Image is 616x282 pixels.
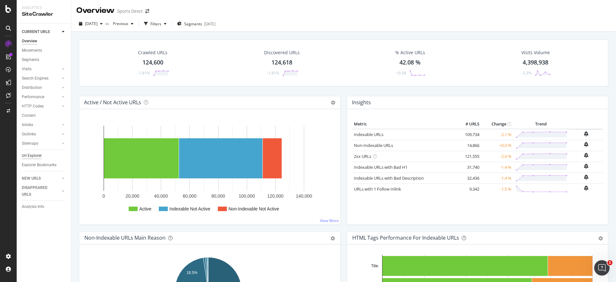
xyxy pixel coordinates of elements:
a: Sitemaps [22,140,60,147]
a: Explorer Bookmarks [22,162,66,168]
div: Sports Direct [117,8,143,14]
div: Analytics [22,5,66,11]
text: Active [139,206,151,211]
div: Overview [22,38,37,45]
text: 80,000 [211,193,225,199]
td: 31,740 [455,162,481,173]
td: 109,734 [455,129,481,140]
button: Filters [141,19,169,29]
div: bell-plus [584,131,588,136]
div: % Active URLs [395,49,425,56]
h4: Insights [352,98,371,107]
a: Visits [22,66,60,73]
a: CURRENT URLS [22,29,60,35]
text: Title [371,264,379,268]
div: Search Engines [22,75,48,82]
text: Non-Indexable Not Active [228,206,279,211]
td: 121,555 [455,151,481,162]
div: [DATE] [204,21,216,27]
a: Content [22,112,66,119]
div: Explorer Bookmarks [22,162,56,168]
td: -1.4 % [481,173,513,184]
div: SiteCrawler [22,11,66,18]
text: 20,000 [125,193,139,199]
a: 2xx URLs [354,153,371,159]
a: NEW URLS [22,175,60,182]
text: 140,000 [296,193,312,199]
a: URLs with 1 Follow Inlink [354,186,401,192]
div: Visits Volume [521,49,550,56]
a: Search Engines [22,75,60,82]
div: Inlinks [22,122,33,128]
div: Url Explorer [22,152,42,159]
div: Discovered URLs [264,49,300,56]
td: 14,866 [455,140,481,151]
td: +0.0 % [481,140,513,151]
h4: Active / Not Active URLs [84,98,141,107]
div: 42.08 % [399,58,421,67]
a: Indexable URLs with Bad H1 [354,164,407,170]
span: vs [105,21,110,26]
a: DISAPPEARED URLS [22,184,60,198]
a: View More [320,218,339,223]
div: Movements [22,47,42,54]
a: Outlinks [22,131,60,138]
text: 0 [103,193,105,199]
button: Segments[DATE] [175,19,218,29]
text: Indexable Not Active [169,206,210,211]
text: 120,000 [267,193,284,199]
text: 100,000 [239,193,255,199]
div: HTTP Codes [22,103,44,110]
div: DISAPPEARED URLS [22,184,54,198]
td: -2.0 % [481,151,513,162]
div: 124,600 [142,58,163,67]
div: bell-plus [584,185,588,191]
div: bell-plus [584,153,588,158]
div: Non-Indexable URLs Main Reason [84,235,166,241]
div: Distribution [22,84,42,91]
a: Inlinks [22,122,60,128]
th: # URLS [455,119,481,129]
div: HTML Tags Performance for Indexable URLs [352,235,459,241]
div: gear [330,236,335,241]
span: 2025 Aug. 31st [85,21,98,26]
td: -1.5 % [481,184,513,194]
td: -2.1 % [481,129,513,140]
text: 18.5% [186,270,197,275]
text: 40,000 [154,193,168,199]
div: -1.81% [138,70,150,76]
div: Visits [22,66,31,73]
svg: A chart. [84,119,335,219]
div: NEW URLS [22,175,41,182]
a: Indexable URLs [354,132,383,137]
div: CURRENT URLS [22,29,50,35]
iframe: Intercom live chat [594,260,610,276]
div: Crawled URLs [138,49,167,56]
a: Distribution [22,84,60,91]
div: Segments [22,56,39,63]
a: Analysis Info [22,203,66,210]
i: Options [331,100,335,105]
a: Url Explorer [22,152,66,159]
div: Analysis Info [22,203,44,210]
th: Metric [352,119,455,129]
a: Indexable URLs with Bad Description [354,175,424,181]
span: 1 [607,260,612,265]
div: gear [598,236,603,241]
a: Segments [22,56,66,63]
div: bell-plus [584,164,588,169]
button: [DATE] [76,19,105,29]
div: Outlinks [22,131,36,138]
a: Movements [22,47,66,54]
text: 60,000 [183,193,197,199]
span: Segments [184,21,202,27]
a: Performance [22,94,60,100]
th: Trend [513,119,569,129]
a: Overview [22,38,66,45]
div: -2.3% [522,70,532,76]
div: Sitemaps [22,140,38,147]
a: HTTP Codes [22,103,60,110]
div: bell-plus [584,175,588,180]
div: Performance [22,94,44,100]
td: 32,436 [455,173,481,184]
